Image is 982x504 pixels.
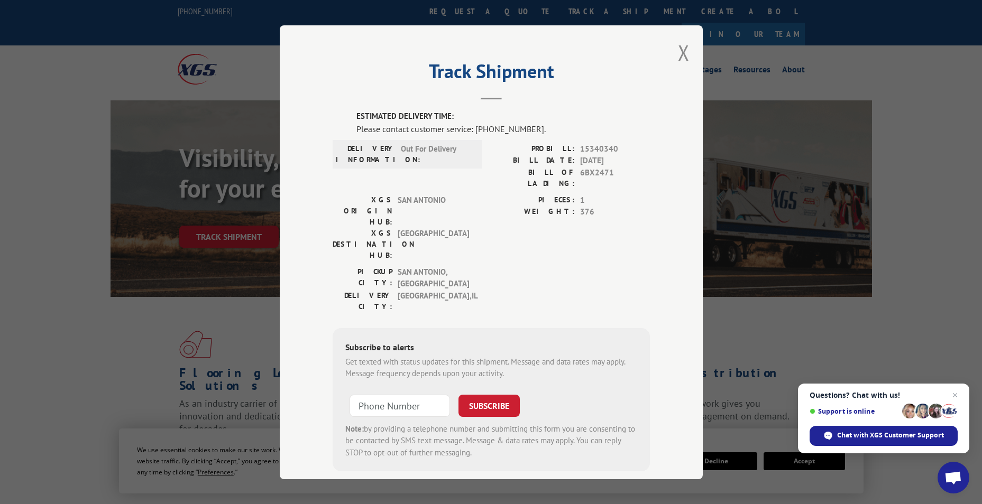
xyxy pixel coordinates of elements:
[398,194,469,227] span: SAN ANTONIO
[345,423,364,433] strong: Note:
[938,462,969,493] div: Open chat
[345,356,637,379] div: Get texted with status updates for this shipment. Message and data rates may apply. Message frequ...
[580,155,650,167] span: [DATE]
[356,122,650,135] div: Please contact customer service: [PHONE_NUMBER].
[491,155,575,167] label: BILL DATE:
[398,266,469,290] span: SAN ANTONIO , [GEOGRAPHIC_DATA]
[401,143,472,165] span: Out For Delivery
[336,143,396,165] label: DELIVERY INFORMATION:
[345,423,637,459] div: by providing a telephone number and submitting this form you are consenting to be contacted by SM...
[398,290,469,312] span: [GEOGRAPHIC_DATA] , IL
[356,110,650,123] label: ESTIMATED DELIVERY TIME:
[333,194,392,227] label: XGS ORIGIN HUB:
[350,394,450,416] input: Phone Number
[580,194,650,206] span: 1
[580,143,650,155] span: 15340340
[491,143,575,155] label: PROBILL:
[491,206,575,218] label: WEIGHT:
[949,389,961,402] span: Close chat
[678,39,690,67] button: Close modal
[810,407,898,415] span: Support is online
[398,227,469,260] span: [GEOGRAPHIC_DATA]
[345,340,637,356] div: Subscribe to alerts
[580,206,650,218] span: 376
[491,194,575,206] label: PIECES:
[491,166,575,189] label: BILL OF LADING:
[333,290,392,312] label: DELIVERY CITY:
[458,394,520,416] button: SUBSCRIBE
[837,431,944,440] span: Chat with XGS Customer Support
[580,166,650,189] span: 6BX2471
[333,227,392,260] label: XGS DESTINATION HUB:
[333,64,650,84] h2: Track Shipment
[333,266,392,290] label: PICKUP CITY:
[810,426,958,446] div: Chat with XGS Customer Support
[810,391,958,399] span: Questions? Chat with us!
